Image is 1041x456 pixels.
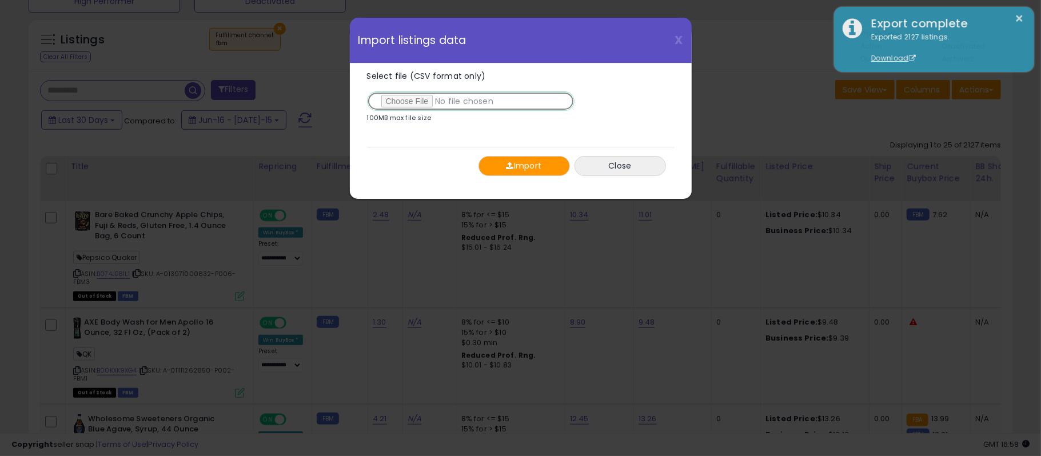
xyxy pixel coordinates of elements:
button: × [1015,11,1024,26]
a: Download [871,53,916,63]
div: Exported 2127 listings. [863,32,1026,64]
button: Close [575,156,666,176]
p: 100MB max file size [367,115,432,121]
button: Import [478,156,570,176]
div: Export complete [863,15,1026,32]
span: X [675,32,683,48]
span: Import listings data [358,35,466,46]
span: Select file (CSV format only) [367,70,486,82]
